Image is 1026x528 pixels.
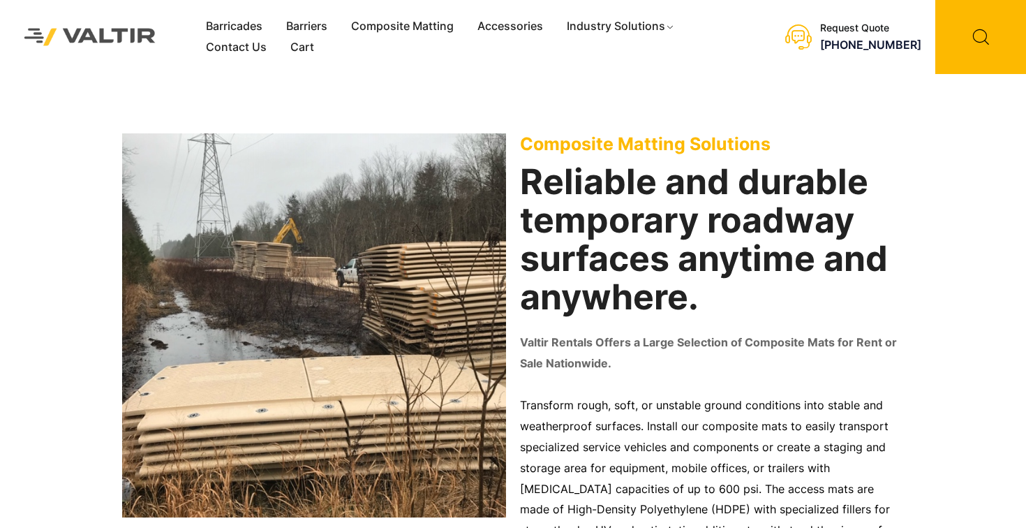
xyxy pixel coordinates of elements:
[194,37,278,58] a: Contact Us
[466,16,555,37] a: Accessories
[278,37,326,58] a: Cart
[10,15,170,60] img: Valtir Rentals
[520,163,904,316] h2: Reliable and durable temporary roadway surfaces anytime and anywhere.
[520,332,904,374] p: Valtir Rentals Offers a Large Selection of Composite Mats for Rent or Sale Nationwide.
[820,38,921,52] a: [PHONE_NUMBER]
[520,133,904,154] p: Composite Matting Solutions
[339,16,466,37] a: Composite Matting
[555,16,687,37] a: Industry Solutions
[194,16,274,37] a: Barricades
[274,16,339,37] a: Barriers
[820,22,921,34] div: Request Quote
